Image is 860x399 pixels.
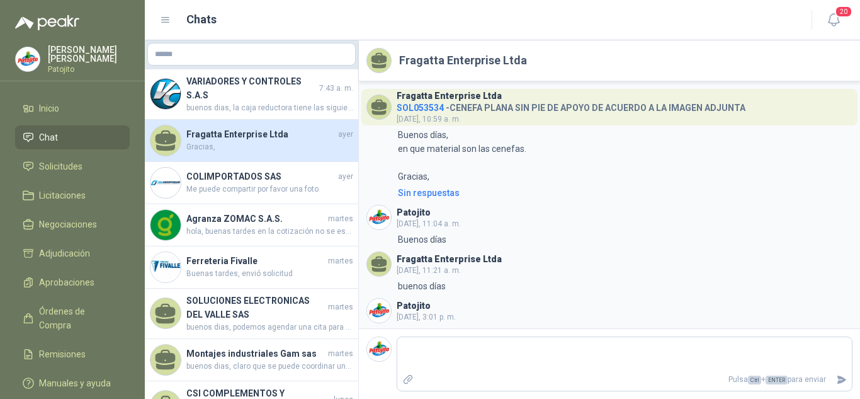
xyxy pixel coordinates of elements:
span: [DATE], 10:59 a. m. [397,115,461,124]
span: martes [328,348,353,360]
p: Buenas tardes [398,326,456,340]
span: buenos dias, claro que se puede coordinar una visita, por favor me indica disponibilidad , para q... [186,361,353,373]
img: Company Logo [367,299,391,323]
span: hola, buenas tardes en la cotización no se especifica que tipo de maquinaria se esta solicitando ... [186,226,353,238]
img: Company Logo [150,210,181,240]
span: Negociaciones [39,217,97,231]
img: Company Logo [150,168,181,198]
span: buenos dias, la caja reductora tiene las siguientes especificaciones: CAJA REDUCTORA REL 100:1 TA... [186,102,353,114]
h1: Chats [186,11,217,28]
a: Chat [15,125,130,149]
span: Gracias, [186,141,353,153]
button: Enviar [831,369,852,391]
h4: COLIMPORTADOS SAS [186,170,336,183]
h4: Fragatta Enterprise Ltda [186,127,336,141]
span: ENTER [766,376,788,385]
a: Company LogoFerreteria FivallemartesBuenas tardes, envió solicitud [145,246,358,289]
span: Solicitudes [39,159,82,173]
a: Company LogoAgranza ZOMAC S.A.S.marteshola, buenas tardes en la cotización no se especifica que t... [145,204,358,246]
span: 7:43 a. m. [319,83,353,95]
a: Aprobaciones [15,270,130,294]
a: Manuales y ayuda [15,371,130,395]
span: Inicio [39,101,59,115]
img: Company Logo [16,47,40,71]
h3: Fragatta Enterprise Ltda [397,93,502,100]
p: Patojito [48,66,130,73]
span: [DATE], 11:04 a. m. [397,219,461,228]
a: Remisiones [15,342,130,366]
span: Remisiones [39,347,86,361]
img: Company Logo [150,79,181,109]
a: Company LogoCOLIMPORTADOS SASayerMe puede compartir por favor una foto [145,162,358,204]
h4: Agranza ZOMAC S.A.S. [186,212,325,226]
a: SOLUCIONES ELECTRONICAS DEL VALLE SASmartesbuenos dias, podemos agendar una cita para que visiten... [145,289,358,339]
span: Buenas tardes, envió solicitud [186,268,353,280]
h3: Patojito [397,303,431,309]
span: ayer [338,171,353,183]
a: Company LogoVARIADORES Y CONTROLES S.A.S7:43 a. m.buenos dias, la caja reductora tiene las siguie... [145,69,358,120]
a: Montajes industriales Gam sasmartesbuenos dias, claro que se puede coordinar una visita, por favo... [145,339,358,381]
span: [DATE], 3:01 p. m. [397,313,456,321]
h3: Fragatta Enterprise Ltda [397,256,502,263]
span: Me puede compartir por favor una foto [186,183,353,195]
p: Buenos días [398,233,446,246]
h4: SOLUCIONES ELECTRONICAS DEL VALLE SAS [186,294,325,321]
a: Adjudicación [15,241,130,265]
img: Company Logo [150,252,181,282]
span: martes [328,255,353,267]
a: Negociaciones [15,212,130,236]
span: Ctrl [748,376,761,385]
span: martes [328,301,353,313]
span: Adjudicación [39,246,90,260]
span: [DATE], 11:21 a. m. [397,266,461,275]
a: Órdenes de Compra [15,299,130,337]
span: Aprobaciones [39,275,94,289]
img: Logo peakr [15,15,79,30]
span: buenos dias, podemos agendar una cita para que visiten nuestras instalaciones y puedan cotizar es... [186,321,353,333]
span: 20 [835,6,852,18]
img: Company Logo [367,337,391,361]
h4: - CENEFA PLANA SIN PIE DE APOYO DE ACUERDO A LA IMAGEN ADJUNTA [397,100,745,112]
label: Adjuntar archivos [397,369,419,391]
a: Sin respuestas [395,186,852,200]
span: SOL053534 [397,103,444,113]
div: Sin respuestas [398,186,460,200]
h3: Patojito [397,209,431,216]
h4: Ferreteria Fivalle [186,254,325,268]
span: ayer [338,129,353,141]
p: Buenos días, en que material son las cenefas. Gracias, [398,128,526,183]
span: Manuales y ayuda [39,376,111,390]
p: Pulsa + para enviar [419,369,832,391]
p: buenos días [398,279,446,293]
span: Órdenes de Compra [39,304,118,332]
span: Chat [39,130,58,144]
p: [PERSON_NAME] [PERSON_NAME] [48,45,130,63]
h4: VARIADORES Y CONTROLES S.A.S [186,74,317,102]
a: Inicio [15,96,130,120]
button: 20 [822,9,845,32]
h4: Montajes industriales Gam sas [186,347,325,361]
img: Company Logo [367,205,391,229]
h2: Fragatta Enterprise Ltda [399,52,527,69]
span: martes [328,213,353,225]
a: Licitaciones [15,183,130,207]
a: Solicitudes [15,154,130,178]
span: Licitaciones [39,188,86,202]
a: Fragatta Enterprise LtdaayerGracias, [145,120,358,162]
